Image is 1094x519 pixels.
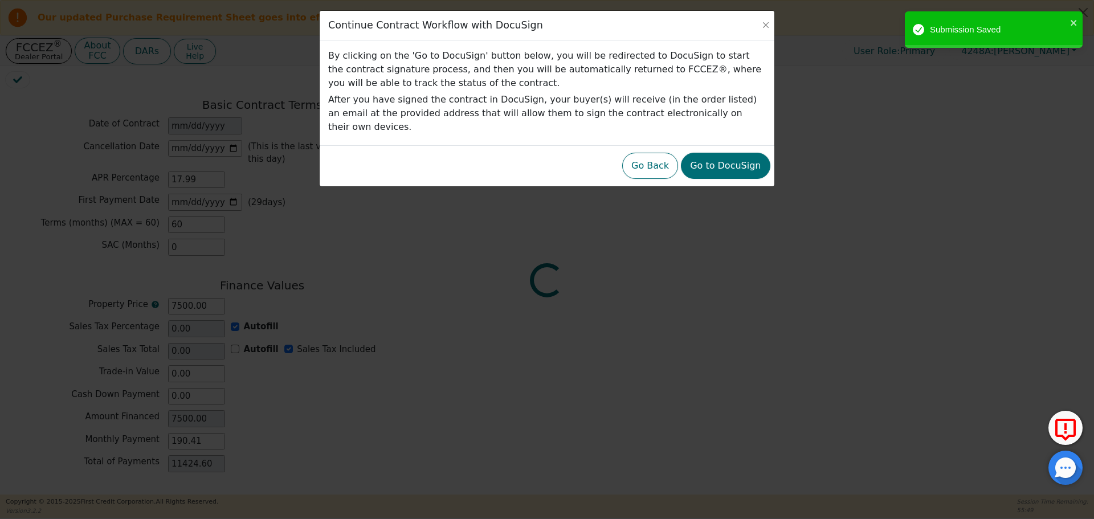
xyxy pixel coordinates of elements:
div: Submission Saved [930,23,1067,36]
button: Go to DocuSign [681,153,770,179]
h3: Continue Contract Workflow with DocuSign [328,19,543,31]
button: Report Error to FCC [1048,411,1083,445]
button: Close [760,19,771,31]
button: close [1070,16,1078,29]
p: By clicking on the 'Go to DocuSign' button below, you will be redirected to DocuSign to start the... [328,49,766,90]
p: After you have signed the contract in DocuSign, your buyer(s) will receive (in the order listed) ... [328,93,766,134]
button: Go Back [622,153,678,179]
